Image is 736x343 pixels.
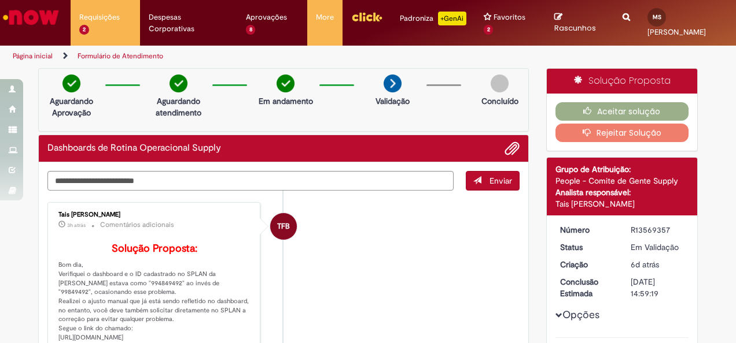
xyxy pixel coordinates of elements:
dt: Status [551,241,623,253]
span: 2 [484,25,494,35]
span: Aprovações [246,12,287,23]
span: More [316,12,334,23]
div: Tais [PERSON_NAME] [555,198,689,210]
dt: Criação [551,259,623,270]
dt: Conclusão Estimada [551,276,623,299]
a: Rascunhos [554,12,605,33]
img: check-circle-green.png [170,74,187,92]
span: 8 [246,25,256,35]
ul: Trilhas de página [9,46,482,67]
img: click_logo_yellow_360x200.png [351,8,382,25]
button: Rejeitar Solução [555,124,689,142]
button: Adicionar anexos [505,141,520,156]
p: Aguardando Aprovação [43,95,100,118]
time: 26/09/2025 09:26:44 [631,259,659,270]
span: MS [653,13,661,21]
button: Aceitar solução [555,102,689,121]
img: ServiceNow [1,6,61,29]
button: Enviar [466,171,520,191]
span: Rascunhos [554,23,596,33]
span: TFB [277,212,290,240]
div: [DATE] 14:59:19 [631,276,685,299]
span: 6d atrás [631,259,659,270]
p: Concluído [481,95,518,107]
p: Validação [376,95,410,107]
span: Favoritos [494,12,525,23]
span: Despesas Corporativas [149,12,229,35]
div: Tais [PERSON_NAME] [58,211,251,218]
time: 01/10/2025 11:33:51 [67,222,86,229]
img: check-circle-green.png [277,74,295,92]
b: Solução Proposta: [112,242,197,255]
span: [PERSON_NAME] [647,27,706,37]
textarea: Digite sua mensagem aqui... [47,171,454,190]
div: R13569357 [631,224,685,236]
p: Aguardando atendimento [150,95,207,118]
div: Padroniza [400,12,466,25]
div: Em Validação [631,241,685,253]
h2: Dashboards de Rotina Operacional Supply Histórico de tíquete [47,143,221,154]
img: check-circle-green.png [62,74,80,92]
a: Página inicial [13,51,53,61]
div: Solução Proposta [547,69,698,94]
p: +GenAi [438,12,466,25]
div: Tais Folhadella Barbosa Bellagamba [270,213,297,240]
a: Formulário de Atendimento [78,51,163,61]
img: img-circle-grey.png [491,74,509,92]
span: 3h atrás [67,222,86,229]
dt: Número [551,224,623,236]
div: Analista responsável: [555,187,689,198]
span: Requisições [79,12,120,23]
div: 26/09/2025 09:26:44 [631,259,685,270]
img: arrow-next.png [384,74,402,92]
span: Enviar [490,176,512,186]
div: People - Comite de Gente Supply [555,175,689,187]
span: 2 [79,25,89,35]
div: Grupo de Atribuição: [555,163,689,175]
p: Em andamento [259,95,313,107]
small: Comentários adicionais [100,220,174,230]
